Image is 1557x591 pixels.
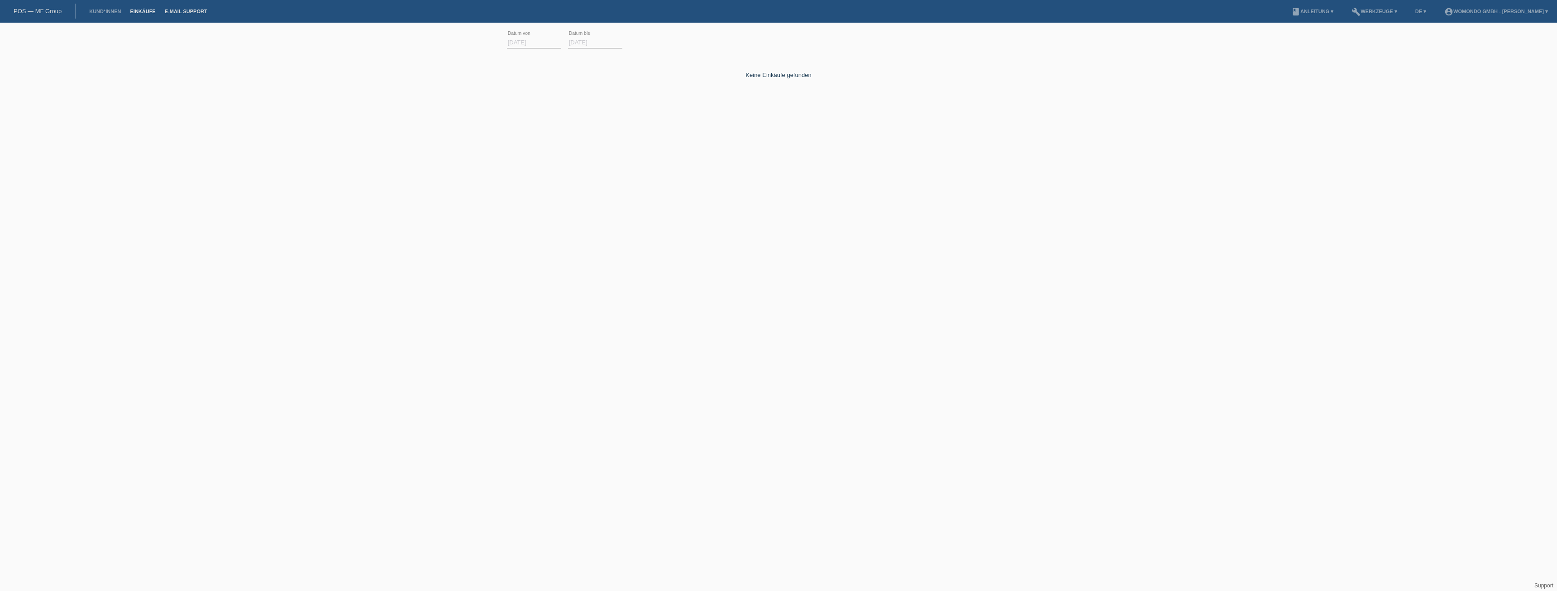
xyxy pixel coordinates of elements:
[1534,582,1553,589] a: Support
[160,9,212,14] a: E-Mail Support
[125,9,160,14] a: Einkäufe
[14,8,62,14] a: POS — MF Group
[507,58,1050,78] div: Keine Einkäufe gefunden
[85,9,125,14] a: Kund*innen
[1352,7,1361,16] i: build
[1440,9,1552,14] a: account_circlewomondo GmbH - [PERSON_NAME] ▾
[1287,9,1338,14] a: bookAnleitung ▾
[1291,7,1300,16] i: book
[1411,9,1431,14] a: DE ▾
[1347,9,1402,14] a: buildWerkzeuge ▾
[1444,7,1453,16] i: account_circle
